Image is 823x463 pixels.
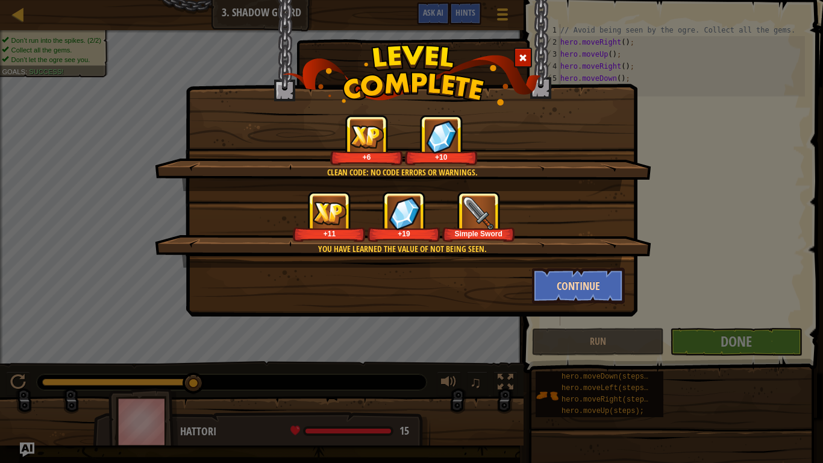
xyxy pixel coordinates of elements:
div: +10 [407,153,475,162]
div: Clean code: no code errors or warnings. [212,166,592,178]
div: +6 [333,153,401,162]
img: reward_icon_gems.png [389,197,420,230]
img: reward_icon_xp.png [350,125,384,148]
div: +19 [370,229,438,238]
img: reward_icon_gems.png [426,120,457,153]
div: You have learned the value of not being seen. [212,243,592,255]
img: portrait.png [462,197,495,230]
img: reward_icon_xp.png [313,201,346,225]
button: Continue [532,268,625,304]
div: Simple Sword [445,229,513,238]
div: +11 [295,229,363,238]
img: level_complete.png [283,45,541,106]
